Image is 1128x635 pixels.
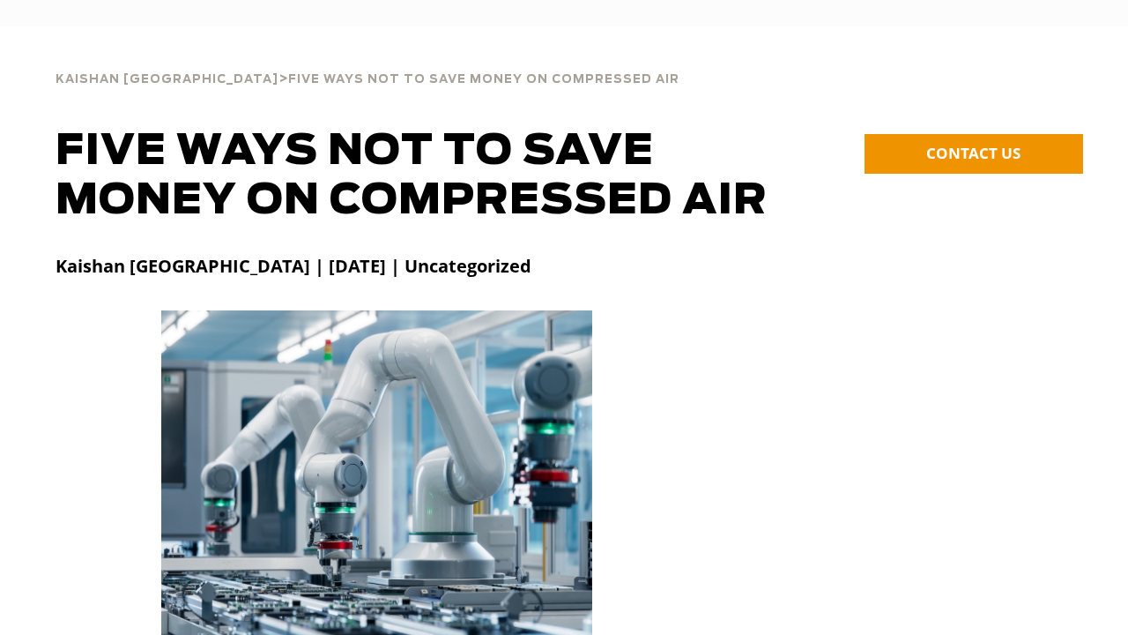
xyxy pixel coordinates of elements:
[288,74,679,86] span: Five Ways Not to Save Money on Compressed Air
[56,53,679,93] div: >
[56,127,813,226] h1: Five Ways Not to Save Money on Compressed Air
[865,134,1083,174] a: CONTACT US
[926,143,1020,163] span: CONTACT US
[56,74,278,86] span: Kaishan [GEOGRAPHIC_DATA]
[56,71,278,86] a: Kaishan [GEOGRAPHIC_DATA]
[288,71,679,86] a: Five Ways Not to Save Money on Compressed Air
[56,254,531,278] strong: Kaishan [GEOGRAPHIC_DATA] | [DATE] | Uncategorized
